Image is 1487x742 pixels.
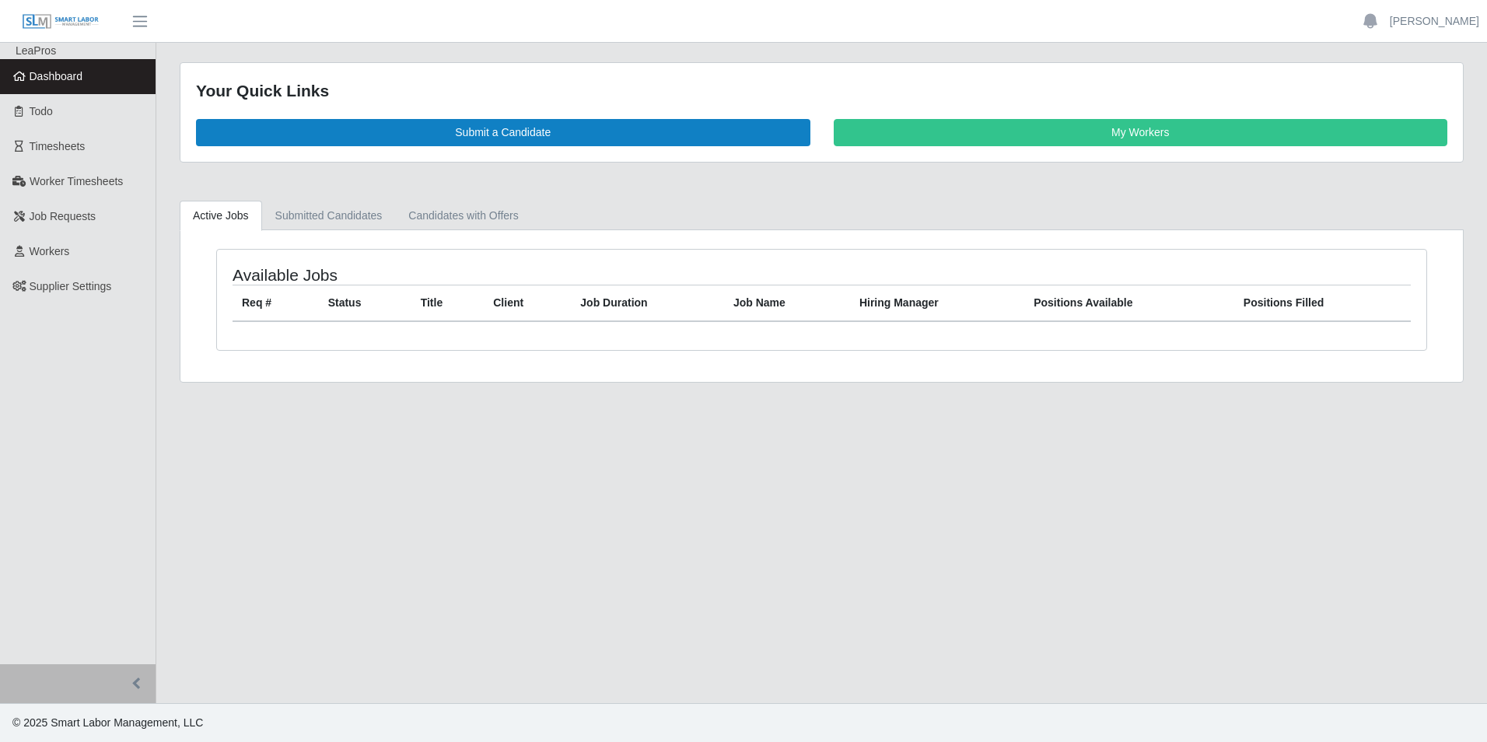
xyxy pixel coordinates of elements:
th: Positions Available [1024,285,1234,321]
span: Todo [30,105,53,117]
h4: Available Jobs [233,265,710,285]
span: Timesheets [30,140,86,152]
th: Client [484,285,571,321]
th: Status [319,285,411,321]
th: Title [411,285,485,321]
span: Supplier Settings [30,280,112,292]
th: Positions Filled [1234,285,1411,321]
th: Job Duration [571,285,724,321]
th: Hiring Manager [850,285,1024,321]
span: Dashboard [30,70,83,82]
a: My Workers [834,119,1448,146]
th: Job Name [724,285,850,321]
a: [PERSON_NAME] [1390,13,1479,30]
a: Active Jobs [180,201,262,231]
img: SLM Logo [22,13,100,30]
span: Worker Timesheets [30,175,123,187]
span: Job Requests [30,210,96,222]
a: Submitted Candidates [262,201,396,231]
a: Submit a Candidate [196,119,810,146]
span: LeaPros [16,44,56,57]
span: Workers [30,245,70,257]
div: Your Quick Links [196,79,1447,103]
span: © 2025 Smart Labor Management, LLC [12,716,203,729]
th: Req # [233,285,319,321]
a: Candidates with Offers [395,201,531,231]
